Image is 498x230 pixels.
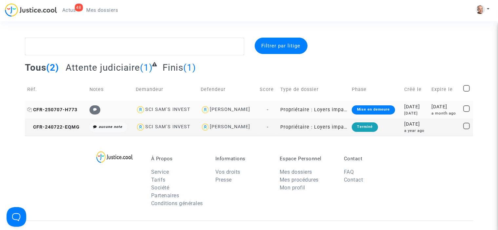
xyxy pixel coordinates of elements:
[280,177,319,183] a: Mes procédures
[278,78,349,101] td: Type de dossier
[210,124,250,130] div: [PERSON_NAME]
[267,107,269,113] span: -
[140,62,153,73] span: (1)
[133,78,198,101] td: Demandeur
[151,192,179,199] a: Partenaires
[402,78,429,101] td: Créé le
[151,177,166,183] a: Tarifs
[404,121,427,128] div: [DATE]
[163,62,183,73] span: Finis
[27,107,77,113] span: CFR-250707-H773
[215,169,240,175] a: Vos droits
[96,151,133,163] img: logo-lg.svg
[136,105,145,115] img: icon-user.svg
[404,111,427,116] div: [DATE]
[344,169,354,175] a: FAQ
[145,124,190,130] div: SCI SAM'S INVEST
[476,5,485,14] img: ACg8ocKZU31xno-LpBqyWwI6qQfhaET-15XAm_d3fkRpZRSuTkJYLxqnFA=s96-c
[404,103,427,111] div: [DATE]
[62,7,76,13] span: Actus
[349,78,402,101] td: Phase
[352,122,378,132] div: Terminé
[7,207,26,227] iframe: Help Scout Beacon - Open
[151,200,203,206] a: Conditions générales
[5,3,57,17] img: jc-logo.svg
[344,156,398,162] p: Contact
[280,169,312,175] a: Mes dossiers
[57,5,81,15] a: 48Actus
[344,177,363,183] a: Contact
[210,107,250,112] div: [PERSON_NAME]
[429,78,461,101] td: Expire le
[278,118,349,136] td: Propriétaire : Loyers impayés/Charges impayées
[151,156,206,162] p: À Propos
[201,122,210,132] img: icon-user.svg
[198,78,258,101] td: Defendeur
[136,122,145,132] img: icon-user.svg
[87,7,118,13] span: Mes dossiers
[431,111,459,116] div: a month ago
[87,78,133,101] td: Notes
[151,185,169,191] a: Société
[278,101,349,118] td: Propriétaire : Loyers impayés/Charges impayées
[25,78,87,101] td: Réf.
[215,156,270,162] p: Informations
[46,62,59,73] span: (2)
[27,124,80,130] span: CFR-240722-EQMG
[267,124,269,130] span: -
[25,62,46,73] span: Tous
[81,5,124,15] a: Mes dossiers
[66,62,140,73] span: Attente judiciaire
[99,125,122,129] i: aucune note
[258,78,278,101] td: Score
[183,62,196,73] span: (1)
[262,43,301,49] span: Filtrer par litige
[201,105,210,115] img: icon-user.svg
[145,107,190,112] div: SCI SAM'S INVEST
[352,105,395,115] div: Mise en demeure
[215,177,232,183] a: Presse
[151,169,169,175] a: Service
[280,185,305,191] a: Mon profil
[280,156,334,162] p: Espace Personnel
[404,128,427,133] div: a year ago
[75,4,83,11] div: 48
[431,103,459,111] div: [DATE]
